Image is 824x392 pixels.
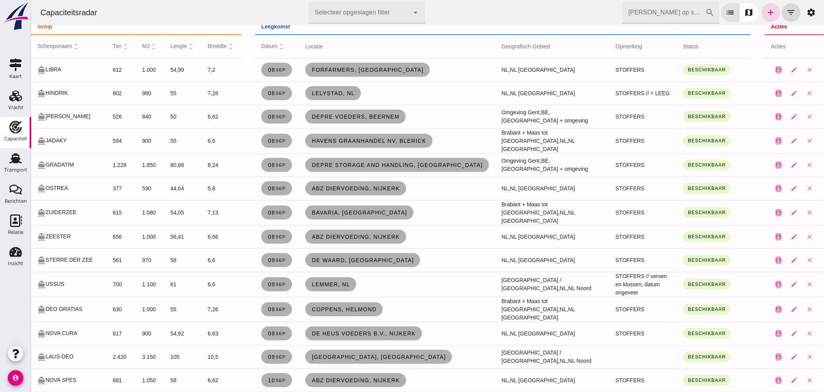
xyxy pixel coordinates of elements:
i: contacts [744,257,751,264]
span: STOFFERS [585,185,613,192]
i: unfold_more [156,43,164,51]
span: NL, [529,285,537,291]
small: sep [244,331,255,336]
span: m3 [111,43,127,49]
span: Lemmer, nl [280,281,319,287]
div: ZUIDERZEE [6,208,69,217]
td: 1.228 [76,153,105,177]
i: edit [760,161,767,169]
th: acties [734,35,793,58]
i: close [775,330,782,337]
i: edit [760,90,767,97]
span: Beschikbaar [657,186,695,191]
span: NL [GEOGRAPHIC_DATA] [479,185,544,192]
td: 970 [105,248,133,272]
button: Beschikbaar [652,135,699,146]
span: [GEOGRAPHIC_DATA], [GEOGRAPHIC_DATA] [280,354,415,360]
i: edit [760,330,767,337]
i: edit [760,113,767,120]
button: Beschikbaar [652,111,699,122]
i: directions_boat [6,89,14,98]
td: 56,41 [133,225,171,248]
button: Beschikbaar [652,304,699,315]
span: 09 [236,281,255,287]
th: locatie [268,35,464,58]
td: 1.850 [105,153,133,177]
i: settings [776,8,785,17]
span: [GEOGRAPHIC_DATA] + omgeving [470,117,557,124]
i: unfold_more [119,43,127,51]
td: 54,99 [133,58,171,82]
span: STOFFERS [585,138,613,144]
div: USSUS [6,280,69,289]
span: STOFFERS [585,209,613,216]
td: 50 [133,105,171,128]
i: close [775,306,782,313]
span: NL, [470,67,479,73]
span: ton [82,43,99,49]
td: 105 [133,345,171,369]
small: sep [244,234,255,239]
i: directions_boat [6,233,14,241]
a: ABZ Diervoeding, Nijkerk [274,230,375,244]
i: unfold_more [195,43,204,51]
i: map [713,8,723,17]
td: 6,6 [170,128,210,153]
i: directions_boat [6,330,14,338]
td: 7,28 [170,82,210,105]
i: directions_boat [6,137,14,145]
span: NL, [470,234,479,240]
small: sep [244,138,255,143]
span: Beschikbaar [657,162,695,168]
span: Beschikbaar [657,114,695,119]
td: 44,64 [133,177,171,200]
span: BE, [510,109,519,115]
td: 1.080 [105,200,133,225]
span: 08 [236,209,255,216]
a: 09sep [230,350,261,364]
span: Depre Storage and Handling, [GEOGRAPHIC_DATA] [280,162,452,168]
td: 656 [76,225,105,248]
i: edit [760,137,767,144]
i: filter_list [755,8,765,17]
button: Beschikbaar [652,88,699,99]
button: Beschikbaar [652,351,699,362]
span: ABZ Diervoeding, Nijkerk [280,185,369,192]
i: edit [760,209,767,216]
span: STOFFERS [585,162,613,168]
div: Berichten [5,199,27,204]
small: sep [244,186,255,191]
img: logo-small.a267ee39.svg [2,2,30,31]
span: STOFFERS [585,330,613,337]
a: 09sep [230,302,261,316]
i: directions_boat [6,113,14,121]
td: 6,63 [170,322,210,345]
span: STOFFERS [585,67,613,73]
span: NL [GEOGRAPHIC_DATA] [479,67,544,73]
span: Havens Graanhandel NV, Blerick [280,138,395,144]
i: contacts [744,113,751,120]
a: Havens Graanhandel NV, Blerick [274,134,401,148]
span: De Waard, [GEOGRAPHIC_DATA] [280,257,383,263]
i: directions_boat [6,184,14,193]
i: account_circle [8,370,23,386]
div: [PERSON_NAME] [6,112,69,121]
span: Beschikbaar [657,67,695,73]
span: Beschikbaar [657,90,695,96]
i: contacts [744,137,751,144]
div: NOVA CURA [6,329,69,338]
span: 09 [236,306,255,312]
small: sep [244,91,255,96]
td: 594 [76,128,105,153]
i: close [775,209,782,216]
td: 55 [133,82,171,105]
span: Brabant + Maas tot [GEOGRAPHIC_DATA], [470,201,529,216]
i: close [775,185,782,192]
a: 09sep [230,253,261,267]
span: Beschikbaar [657,138,695,144]
small: sep [244,210,255,215]
a: ForFarmers, [GEOGRAPHIC_DATA] [274,63,399,77]
span: STOFFERS [585,257,613,263]
span: Omgeving Gent, [470,109,510,115]
span: NL [GEOGRAPHIC_DATA] [479,234,544,240]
